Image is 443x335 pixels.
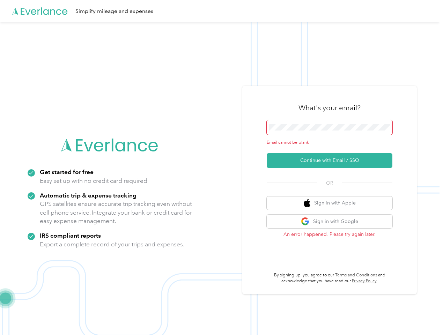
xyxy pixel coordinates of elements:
[267,196,392,210] button: apple logoSign in with Apple
[304,199,311,208] img: apple logo
[298,103,361,113] h3: What's your email?
[40,232,101,239] strong: IRS compliant reports
[40,240,184,249] p: Export a complete record of your trips and expenses.
[40,177,147,185] p: Easy set up with no credit card required
[40,192,136,199] strong: Automatic trip & expense tracking
[267,231,392,238] p: An error happened. Please try again later.
[317,179,342,187] span: OR
[352,278,377,284] a: Privacy Policy
[301,217,310,226] img: google logo
[267,153,392,168] button: Continue with Email / SSO
[267,272,392,284] p: By signing up, you agree to our and acknowledge that you have read our .
[75,7,153,16] div: Simplify mileage and expenses
[40,200,192,225] p: GPS satellites ensure accurate trip tracking even without cell phone service. Integrate your bank...
[267,140,392,146] div: Email cannot be blank
[40,168,94,176] strong: Get started for free
[335,273,377,278] a: Terms and Conditions
[267,215,392,228] button: google logoSign in with Google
